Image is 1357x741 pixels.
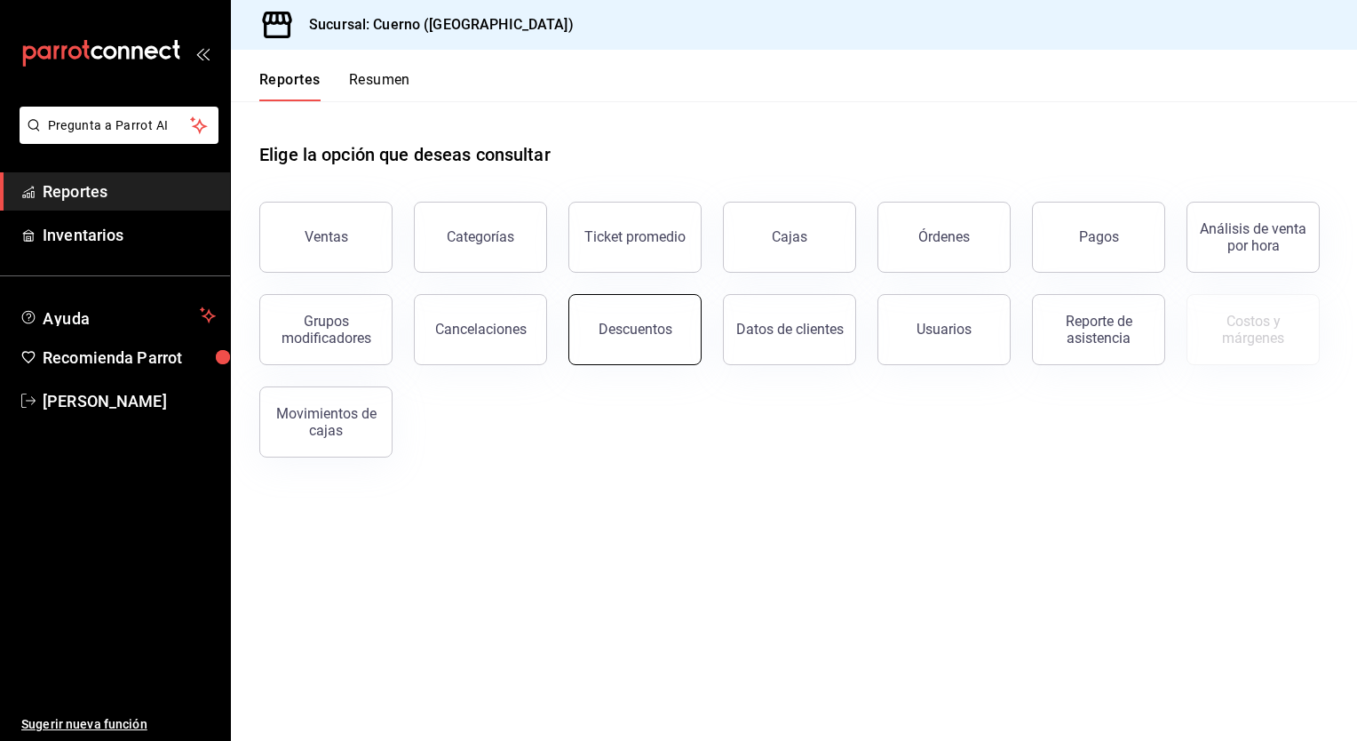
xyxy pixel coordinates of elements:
[349,71,410,101] button: Resumen
[568,294,702,365] button: Descuentos
[568,202,702,273] button: Ticket promedio
[12,129,218,147] a: Pregunta a Parrot AI
[21,715,216,734] span: Sugerir nueva función
[20,107,218,144] button: Pregunta a Parrot AI
[877,202,1011,273] button: Órdenes
[918,228,970,245] div: Órdenes
[414,294,547,365] button: Cancelaciones
[271,313,381,347] div: Grupos modificadores
[43,305,193,326] span: Ayuda
[271,405,381,439] div: Movimientos de cajas
[259,141,551,168] h1: Elige la opción que deseas consultar
[1079,228,1119,245] div: Pagos
[917,321,972,338] div: Usuarios
[1044,313,1154,347] div: Reporte de asistencia
[1186,294,1320,365] button: Contrata inventarios para ver este reporte
[259,294,393,365] button: Grupos modificadores
[1032,294,1165,365] button: Reporte de asistencia
[305,228,348,245] div: Ventas
[195,46,210,60] button: open_drawer_menu
[259,202,393,273] button: Ventas
[48,116,191,135] span: Pregunta a Parrot AI
[723,202,856,273] a: Cajas
[43,346,216,370] span: Recomienda Parrot
[877,294,1011,365] button: Usuarios
[1198,313,1308,347] div: Costos y márgenes
[772,227,808,248] div: Cajas
[1198,220,1308,254] div: Análisis de venta por hora
[1032,202,1165,273] button: Pagos
[259,71,321,101] button: Reportes
[736,321,844,338] div: Datos de clientes
[259,71,410,101] div: navigation tabs
[447,228,514,245] div: Categorías
[435,321,527,338] div: Cancelaciones
[43,389,216,413] span: [PERSON_NAME]
[43,223,216,247] span: Inventarios
[599,321,672,338] div: Descuentos
[414,202,547,273] button: Categorías
[723,294,856,365] button: Datos de clientes
[1186,202,1320,273] button: Análisis de venta por hora
[295,14,574,36] h3: Sucursal: Cuerno ([GEOGRAPHIC_DATA])
[43,179,216,203] span: Reportes
[259,386,393,458] button: Movimientos de cajas
[584,228,686,245] div: Ticket promedio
